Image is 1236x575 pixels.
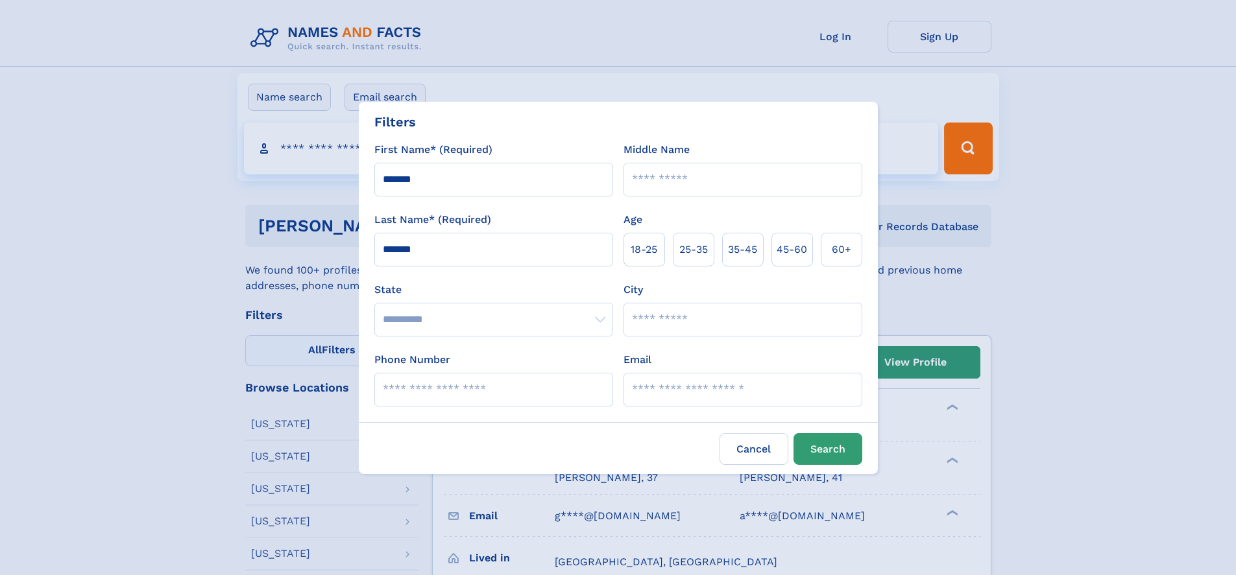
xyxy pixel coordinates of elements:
[777,242,807,257] span: 45‑60
[624,352,651,368] label: Email
[728,242,757,257] span: 35‑45
[832,242,851,257] span: 60+
[624,282,643,298] label: City
[374,212,491,228] label: Last Name* (Required)
[374,352,450,368] label: Phone Number
[374,112,416,132] div: Filters
[794,433,862,465] button: Search
[624,142,690,158] label: Middle Name
[374,282,613,298] label: State
[374,142,492,158] label: First Name* (Required)
[679,242,708,257] span: 25‑35
[624,212,642,228] label: Age
[631,242,657,257] span: 18‑25
[720,433,788,465] label: Cancel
